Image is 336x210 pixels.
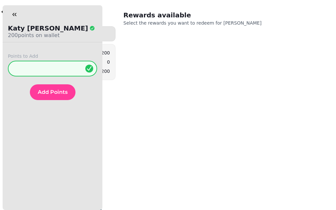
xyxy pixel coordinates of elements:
p: 200 [101,68,110,74]
p: Select the rewards you want to redeem for [123,20,291,26]
p: 200 points on wallet [8,31,95,39]
button: Add Points [30,84,75,100]
label: Points to Add [8,53,97,59]
p: 200 [101,50,110,56]
p: Katy [PERSON_NAME] [8,24,88,33]
h2: Rewards available [123,10,249,20]
span: [PERSON_NAME] [223,20,262,26]
span: Add Points [38,90,68,95]
p: 0 [107,59,110,65]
